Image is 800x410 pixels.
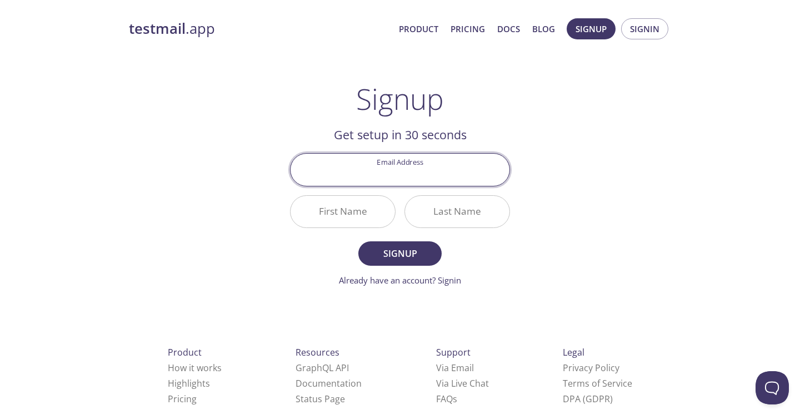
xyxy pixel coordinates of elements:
button: Signup [567,18,616,39]
strong: testmail [129,19,186,38]
a: Blog [532,22,555,36]
span: Resources [296,346,339,358]
a: Pricing [168,393,197,405]
a: Status Page [296,393,345,405]
span: Support [436,346,471,358]
span: s [453,393,457,405]
a: FAQ [436,393,457,405]
span: Signin [630,22,659,36]
a: Via Email [436,362,474,374]
a: GraphQL API [296,362,349,374]
a: Privacy Policy [563,362,619,374]
button: Signin [621,18,668,39]
a: Documentation [296,377,362,389]
a: Product [399,22,438,36]
iframe: Help Scout Beacon - Open [756,371,789,404]
a: testmail.app [129,19,390,38]
span: Signup [371,246,429,261]
span: Legal [563,346,584,358]
a: Via Live Chat [436,377,489,389]
a: Terms of Service [563,377,632,389]
a: How it works [168,362,222,374]
a: DPA (GDPR) [563,393,613,405]
a: Highlights [168,377,210,389]
h1: Signup [356,82,444,115]
span: Signup [576,22,607,36]
a: Pricing [451,22,485,36]
span: Product [168,346,202,358]
a: Already have an account? Signin [339,275,461,286]
a: Docs [497,22,520,36]
h2: Get setup in 30 seconds [290,125,510,144]
button: Signup [358,241,442,266]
